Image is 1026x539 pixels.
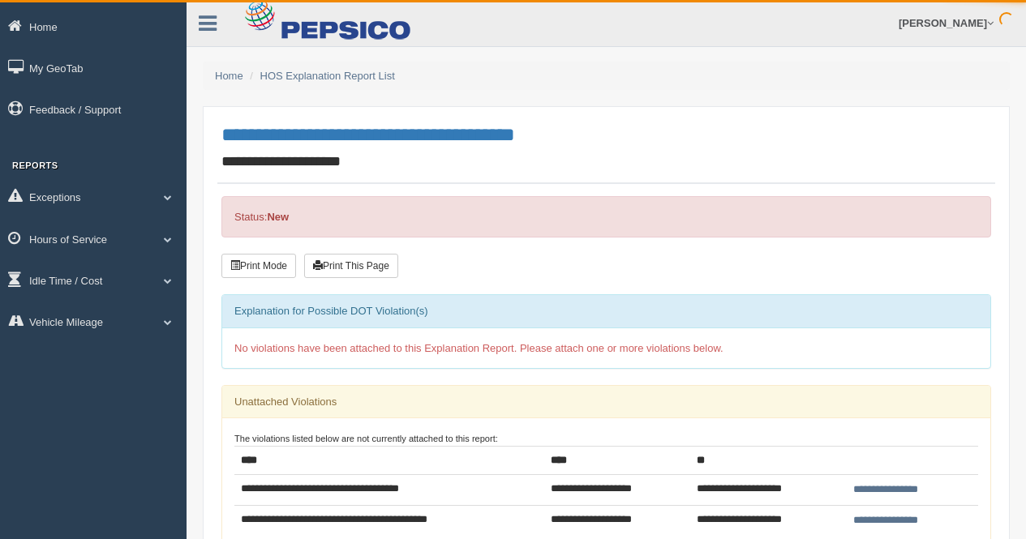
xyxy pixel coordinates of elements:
[221,196,991,237] div: Status:
[222,386,990,418] div: Unattached Violations
[221,254,296,278] button: Print Mode
[222,295,990,327] div: Explanation for Possible DOT Violation(s)
[267,211,289,223] strong: New
[260,70,395,82] a: HOS Explanation Report List
[234,434,498,443] small: The violations listed below are not currently attached to this report:
[234,342,723,354] span: No violations have been attached to this Explanation Report. Please attach one or more violations...
[304,254,398,278] button: Print This Page
[215,70,243,82] a: Home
